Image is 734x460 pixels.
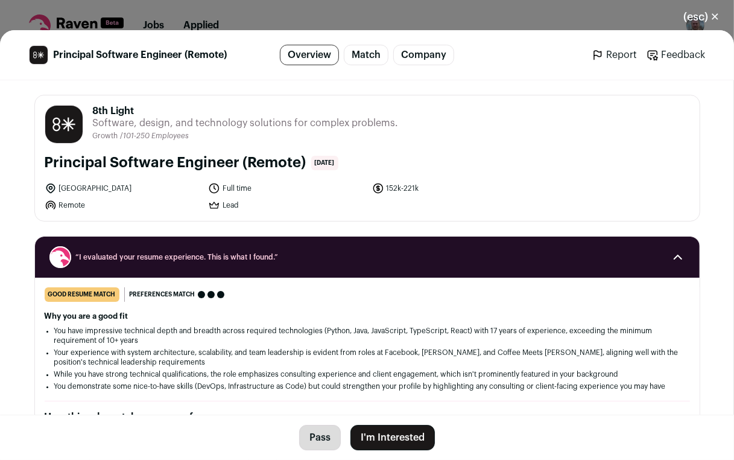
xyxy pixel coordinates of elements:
[54,348,680,367] li: Your experience with system architecture, scalability, and team leadership is evident from roles ...
[45,411,690,423] h2: How this role matches your preferences
[45,199,201,211] li: Remote
[299,425,341,450] button: Pass
[130,289,195,301] span: Preferences match
[208,199,365,211] li: Lead
[124,132,189,139] span: 101-250 Employees
[54,382,680,391] li: You demonstrate some nice-to-have skills (DevOps, Infrastructure as Code) but could strengthen yo...
[93,117,399,129] span: Software, design, and technology solutions for complex problems.
[93,132,121,141] li: Growth
[93,105,399,117] span: 8th Light
[45,311,690,321] h2: Why you are a good fit
[208,182,365,194] li: Full time
[121,132,189,141] li: /
[647,49,705,61] a: Feedback
[350,425,435,450] button: I'm Interested
[669,4,734,30] button: Close modal
[30,46,48,64] img: 4fe73e4809cff28d7346e0898cd5e4e9ea1ea5ac9d1deed0a36356e0abf6f376.png
[372,182,529,194] li: 152k-221k
[344,45,388,65] a: Match
[45,287,119,302] div: good resume match
[54,369,680,379] li: While you have strong technical qualifications, the role emphasizes consulting experience and cli...
[76,252,659,262] span: “I evaluated your resume experience. This is what I found.”
[280,45,339,65] a: Overview
[53,49,227,61] span: Principal Software Engineer (Remote)
[45,153,306,173] h1: Principal Software Engineer (Remote)
[311,156,338,170] span: [DATE]
[45,106,83,143] img: 4fe73e4809cff28d7346e0898cd5e4e9ea1ea5ac9d1deed0a36356e0abf6f376.png
[393,45,454,65] a: Company
[45,182,201,194] li: [GEOGRAPHIC_DATA]
[592,49,637,61] a: Report
[54,326,680,345] li: You have impressive technical depth and breadth across required technologies (Python, Java, JavaS...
